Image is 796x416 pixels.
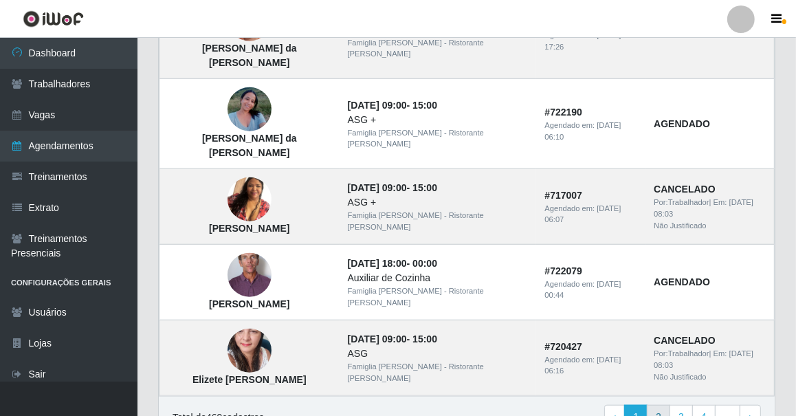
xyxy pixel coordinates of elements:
[544,190,582,201] strong: # 717007
[544,31,621,51] time: [DATE] 17:26
[348,333,407,344] time: [DATE] 09:00
[348,182,407,193] time: [DATE] 09:00
[192,374,307,385] strong: Elizete [PERSON_NAME]
[228,230,272,321] img: Jonas Batista Porpino
[654,349,753,369] time: [DATE] 08:03
[544,30,637,53] div: Agendado em:
[654,348,766,371] div: | Em:
[228,305,272,397] img: Elizete Augusto da Silva
[654,349,709,358] span: Por: Trabalhador
[654,220,766,232] div: Não Justificado
[654,184,715,195] strong: CANCELADO
[228,80,272,139] img: Ivanira marques da Silva Santos
[544,120,637,143] div: Agendado em:
[654,118,710,129] strong: AGENDADO
[544,203,637,226] div: Agendado em:
[544,107,582,118] strong: # 722190
[348,100,437,111] strong: -
[654,198,709,206] span: Por: Trabalhador
[348,271,529,285] div: Auxiliar de Cozinha
[228,161,272,239] img: Rafaela conceição de Souza
[654,198,753,218] time: [DATE] 08:03
[348,127,529,151] div: Famiglia [PERSON_NAME] - Ristorante [PERSON_NAME]
[202,43,297,68] strong: [PERSON_NAME] da [PERSON_NAME]
[544,341,582,352] strong: # 720427
[412,333,437,344] time: 15:00
[348,182,437,193] strong: -
[544,354,637,377] div: Agendado em:
[209,298,289,309] strong: [PERSON_NAME]
[348,210,529,233] div: Famiglia [PERSON_NAME] - Ristorante [PERSON_NAME]
[412,182,437,193] time: 15:00
[412,258,437,269] time: 00:00
[348,113,529,127] div: ASG +
[348,100,407,111] time: [DATE] 09:00
[654,371,766,383] div: Não Justificado
[348,258,437,269] strong: -
[544,121,621,141] time: [DATE] 06:10
[202,133,297,158] strong: [PERSON_NAME] da [PERSON_NAME]
[654,276,710,287] strong: AGENDADO
[544,278,637,302] div: Agendado em:
[348,37,529,61] div: Famiglia [PERSON_NAME] - Ristorante [PERSON_NAME]
[209,223,289,234] strong: [PERSON_NAME]
[348,347,529,361] div: ASG
[654,28,710,39] strong: AGENDADO
[348,258,407,269] time: [DATE] 18:00
[348,333,437,344] strong: -
[544,265,582,276] strong: # 722079
[654,197,766,220] div: | Em:
[348,361,529,384] div: Famiglia [PERSON_NAME] - Ristorante [PERSON_NAME]
[654,335,715,346] strong: CANCELADO
[348,285,529,309] div: Famiglia [PERSON_NAME] - Ristorante [PERSON_NAME]
[348,195,529,210] div: ASG +
[23,10,84,28] img: CoreUI Logo
[412,100,437,111] time: 15:00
